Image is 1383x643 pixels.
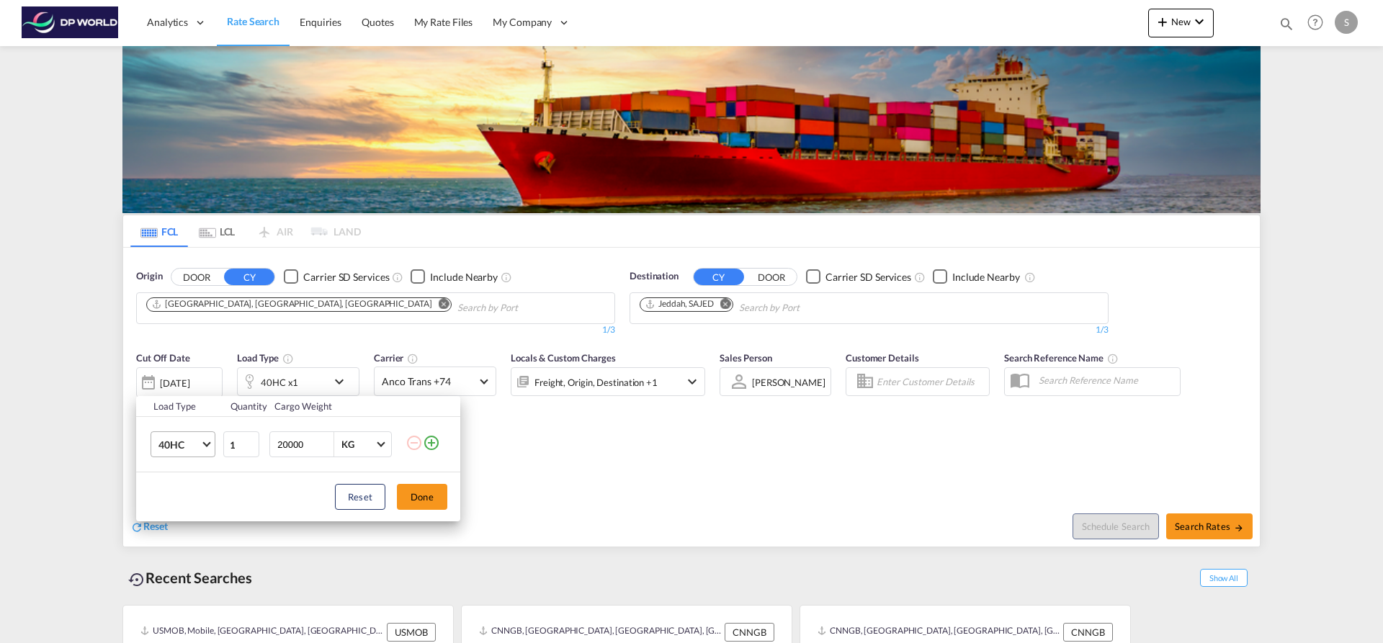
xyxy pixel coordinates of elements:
input: Enter Weight [276,432,334,457]
th: Quantity [222,396,267,417]
div: Cargo Weight [274,400,397,413]
input: Qty [223,431,259,457]
div: KG [341,439,354,450]
button: Reset [335,484,385,510]
th: Load Type [136,396,222,417]
button: Done [397,484,447,510]
md-icon: icon-plus-circle-outline [423,434,440,451]
md-select: Choose: 40HC [151,431,215,457]
md-icon: icon-minus-circle-outline [406,434,423,451]
span: 40HC [158,438,200,452]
